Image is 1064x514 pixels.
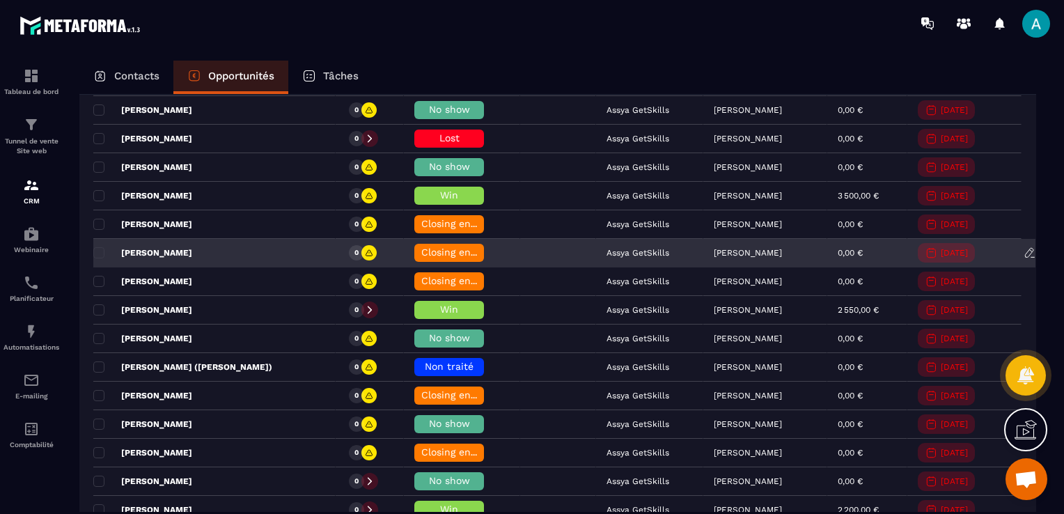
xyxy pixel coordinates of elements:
p: [DATE] [941,448,968,458]
p: 0 [354,191,359,201]
p: Opportunités [208,70,274,82]
p: [PERSON_NAME] [93,133,192,144]
p: [PERSON_NAME] [93,304,192,316]
p: Automatisations [3,343,59,351]
img: scheduler [23,274,40,291]
p: 0,00 € [838,162,863,172]
p: [PERSON_NAME] [714,162,782,172]
span: Non traité [425,361,474,372]
p: [PERSON_NAME] [714,334,782,343]
p: [DATE] [941,134,968,143]
span: No show [429,161,470,172]
p: 0 [354,277,359,286]
p: [DATE] [941,277,968,286]
p: [DATE] [941,305,968,315]
p: 0,00 € [838,105,863,115]
p: 0 [354,219,359,229]
p: [DATE] [941,248,968,258]
span: Closing en cours [421,446,501,458]
img: accountant [23,421,40,437]
p: 0,00 € [838,219,863,229]
a: automationsautomationsAutomatisations [3,313,59,361]
p: 0,00 € [838,419,863,429]
span: No show [429,475,470,486]
span: No show [429,332,470,343]
p: Webinaire [3,246,59,254]
p: [PERSON_NAME] [714,362,782,372]
p: 0,00 € [838,448,863,458]
a: Tâches [288,61,373,94]
p: 0 [354,448,359,458]
p: [DATE] [941,362,968,372]
span: Closing en cours [421,389,501,400]
p: [PERSON_NAME] [93,476,192,487]
p: 2 550,00 € [838,305,879,315]
p: Contacts [114,70,159,82]
p: 0 [354,248,359,258]
p: [PERSON_NAME] [714,476,782,486]
a: accountantaccountantComptabilité [3,410,59,459]
a: emailemailE-mailing [3,361,59,410]
span: No show [429,418,470,429]
img: automations [23,323,40,340]
p: 0 [354,134,359,143]
a: formationformationTunnel de vente Site web [3,106,59,166]
p: [DATE] [941,105,968,115]
p: [PERSON_NAME] [93,247,192,258]
p: [PERSON_NAME] [93,276,192,287]
p: [PERSON_NAME] [714,391,782,400]
p: 0,00 € [838,334,863,343]
p: [PERSON_NAME] [714,105,782,115]
span: Lost [439,132,460,143]
p: 3 500,00 € [838,191,879,201]
p: [PERSON_NAME] [714,248,782,258]
img: formation [23,177,40,194]
img: logo [19,13,145,38]
p: CRM [3,197,59,205]
p: [PERSON_NAME] [93,333,192,344]
p: [DATE] [941,334,968,343]
p: [PERSON_NAME] [714,277,782,286]
p: 0,00 € [838,362,863,372]
p: [PERSON_NAME] [714,191,782,201]
p: [PERSON_NAME] [93,447,192,458]
p: [PERSON_NAME] [714,448,782,458]
p: 0,00 € [838,277,863,286]
a: Contacts [79,61,173,94]
p: 0,00 € [838,476,863,486]
p: [PERSON_NAME] [93,104,192,116]
p: 0 [354,305,359,315]
p: [PERSON_NAME] [714,219,782,229]
p: Comptabilité [3,441,59,449]
p: [DATE] [941,391,968,400]
span: Win [440,304,458,315]
p: [PERSON_NAME] [93,419,192,430]
p: 0,00 € [838,248,863,258]
span: Closing en cours [421,218,501,229]
p: [DATE] [941,191,968,201]
div: Ouvrir le chat [1006,458,1047,500]
p: [PERSON_NAME] [93,162,192,173]
p: 0 [354,334,359,343]
p: 0 [354,419,359,429]
p: 0 [354,476,359,486]
img: formation [23,116,40,133]
a: Opportunités [173,61,288,94]
p: [PERSON_NAME] [93,219,192,230]
p: [PERSON_NAME] [714,134,782,143]
p: [DATE] [941,476,968,486]
p: 0,00 € [838,391,863,400]
p: Tâches [323,70,359,82]
p: 0 [354,105,359,115]
p: 0,00 € [838,134,863,143]
a: formationformationTableau de bord [3,57,59,106]
p: [PERSON_NAME] [714,305,782,315]
p: Planificateur [3,295,59,302]
span: No show [429,104,470,115]
img: automations [23,226,40,242]
p: 0 [354,391,359,400]
a: schedulerschedulerPlanificateur [3,264,59,313]
p: [PERSON_NAME] ([PERSON_NAME]) [93,361,272,373]
img: email [23,372,40,389]
span: Closing en cours [421,275,501,286]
